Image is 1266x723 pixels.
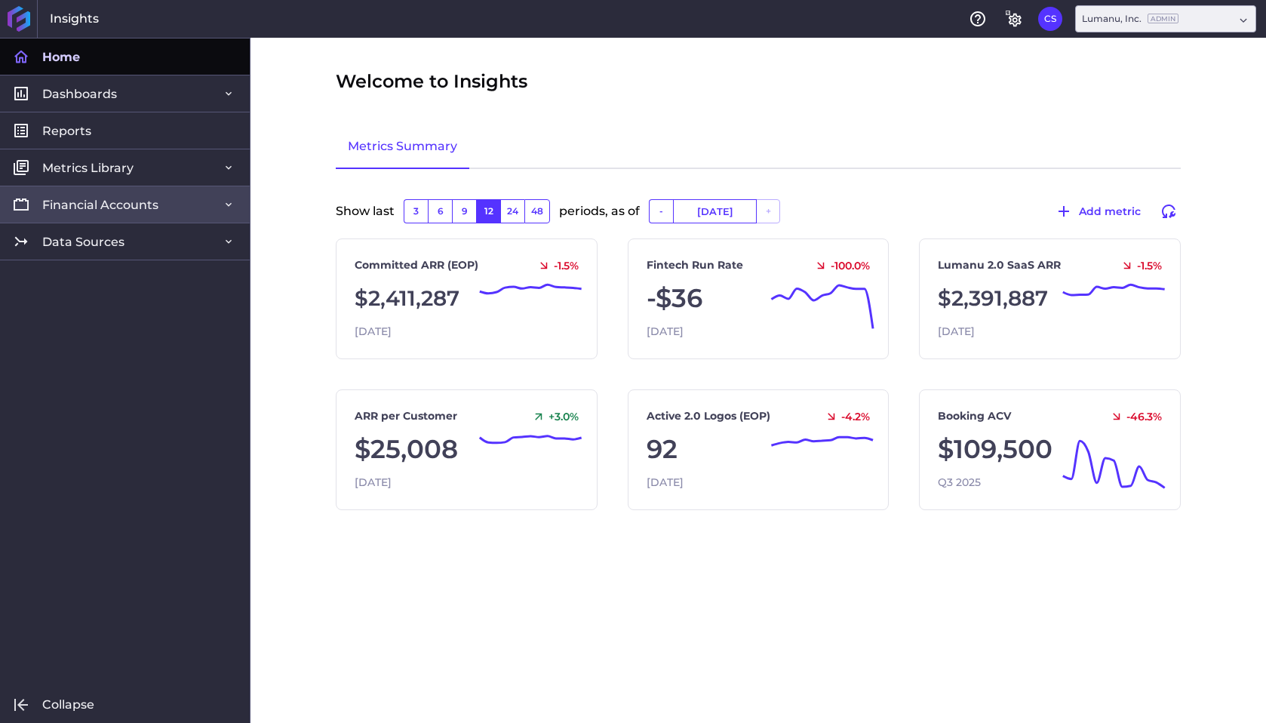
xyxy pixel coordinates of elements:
span: Reports [42,123,91,139]
ins: Admin [1148,14,1178,23]
a: Fintech Run Rate [647,257,743,273]
span: Metrics Library [42,160,134,176]
button: 6 [428,199,452,223]
div: $2,391,887 [938,279,1162,318]
div: +3.0 % [526,410,579,423]
button: General Settings [1002,7,1026,31]
div: $109,500 [938,430,1162,469]
div: -1.5 % [1114,259,1162,272]
button: 3 [404,199,428,223]
span: Welcome to Insights [336,68,527,95]
a: ARR per Customer [355,408,457,424]
div: Show last periods, as of [336,199,1181,238]
div: -100.0 % [808,259,870,272]
div: -46.3 % [1104,410,1162,423]
span: Dashboards [42,86,117,102]
a: Active 2.0 Logos (EOP) [647,408,770,424]
a: Committed ARR (EOP) [355,257,478,273]
div: -4.2 % [819,410,870,423]
button: - [649,199,673,223]
div: Lumanu, Inc. [1082,12,1178,26]
button: Add metric [1048,199,1148,223]
a: Lumanu 2.0 SaaS ARR [938,257,1061,273]
div: $25,008 [355,430,579,469]
a: Booking ACV [938,408,1011,424]
input: Select Date [674,200,756,223]
div: $2,411,287 [355,279,579,318]
div: -$36 [647,279,871,318]
button: 12 [476,199,500,223]
span: Data Sources [42,234,124,250]
span: Home [42,49,80,65]
button: Help [966,7,990,31]
button: 9 [452,199,476,223]
div: 92 [647,430,871,469]
span: Collapse [42,697,94,712]
a: Metrics Summary [336,125,469,169]
button: User Menu [1038,7,1062,31]
button: 24 [500,199,524,223]
button: 48 [524,199,550,223]
span: Financial Accounts [42,197,158,213]
div: -1.5 % [531,259,579,272]
div: Dropdown select [1075,5,1256,32]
